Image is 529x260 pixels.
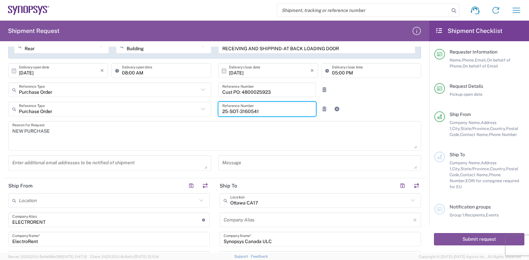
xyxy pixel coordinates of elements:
[450,152,465,157] span: Ship To
[8,27,59,35] h2: Shipment Request
[475,58,487,63] span: Email,
[450,204,491,209] span: Notification groups
[465,212,486,217] span: Recipients,
[450,49,497,55] span: Requester Information
[310,65,314,76] i: ×
[100,65,104,76] i: ×
[8,255,87,259] span: Server: 2025.20.0-5efa686e39f
[332,104,342,114] a: Add Reference
[450,160,481,165] span: Company Name,
[435,27,502,35] h2: Shipment Checklist
[8,183,33,189] h2: Ship From
[461,166,490,171] span: State/Province,
[486,212,499,217] span: Events
[462,58,475,63] span: Phone,
[460,172,489,177] span: Contact Name,
[90,255,159,259] span: Client: 2025.20.0-8c6e0cf
[450,212,465,217] span: Group 1:
[135,255,159,259] span: [DATE] 12:11:14
[419,254,521,260] span: Copyright © [DATE]-[DATE] Agistix Inc., All Rights Reserved
[234,254,251,258] a: Support
[452,126,461,131] span: City,
[277,4,449,17] input: Shipment, tracking or reference number
[450,120,481,125] span: Company Name,
[490,166,506,171] span: Country,
[452,166,461,171] span: City,
[220,183,237,189] h2: Ship To
[450,112,471,117] span: Ship From
[450,83,483,89] span: Request Details
[460,132,489,137] span: Contact Name,
[320,85,329,94] a: Remove Reference
[450,58,462,63] span: Name,
[450,92,482,97] span: Pickup open date
[463,64,498,68] span: On behalf of Email
[434,233,524,245] button: Submit request
[320,104,329,114] a: Remove Reference
[489,132,517,137] span: Phone Number
[62,255,87,259] span: [DATE] 11:47:12
[251,254,268,258] a: Feedback
[490,126,506,131] span: Country,
[461,126,490,131] span: State/Province,
[450,178,519,189] span: EORI for consignee required for EU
